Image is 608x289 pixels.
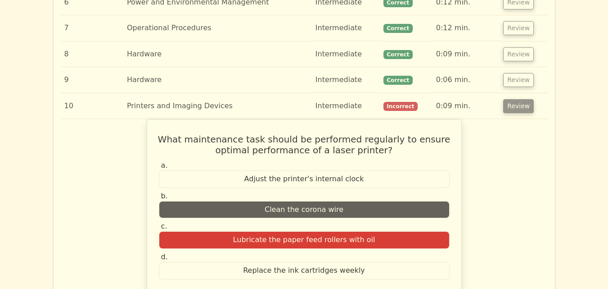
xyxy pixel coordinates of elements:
[312,15,380,41] td: Intermediate
[432,67,500,93] td: 0:06 min.
[61,41,123,67] td: 8
[432,41,500,67] td: 0:09 min.
[161,192,168,200] span: b.
[61,15,123,41] td: 7
[383,102,418,111] span: Incorrect
[503,73,534,87] button: Review
[503,47,534,61] button: Review
[123,93,312,119] td: Printers and Imaging Devices
[383,50,413,59] span: Correct
[159,170,450,188] div: Adjust the printer's internal clock
[503,99,534,113] button: Review
[503,21,534,35] button: Review
[159,201,450,219] div: Clean the corona wire
[159,231,450,249] div: Lubricate the paper feed rollers with oil
[161,161,168,170] span: a.
[312,93,380,119] td: Intermediate
[432,15,500,41] td: 0:12 min.
[61,93,123,119] td: 10
[158,134,450,156] h5: What maintenance task should be performed regularly to ensure optimal performance of a laser prin...
[61,67,123,93] td: 9
[159,262,450,280] div: Replace the ink cartridges weekly
[383,76,413,85] span: Correct
[123,15,312,41] td: Operational Procedures
[123,41,312,67] td: Hardware
[312,41,380,67] td: Intermediate
[123,67,312,93] td: Hardware
[432,93,500,119] td: 0:09 min.
[383,24,413,33] span: Correct
[161,222,167,230] span: c.
[312,67,380,93] td: Intermediate
[161,252,168,261] span: d.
